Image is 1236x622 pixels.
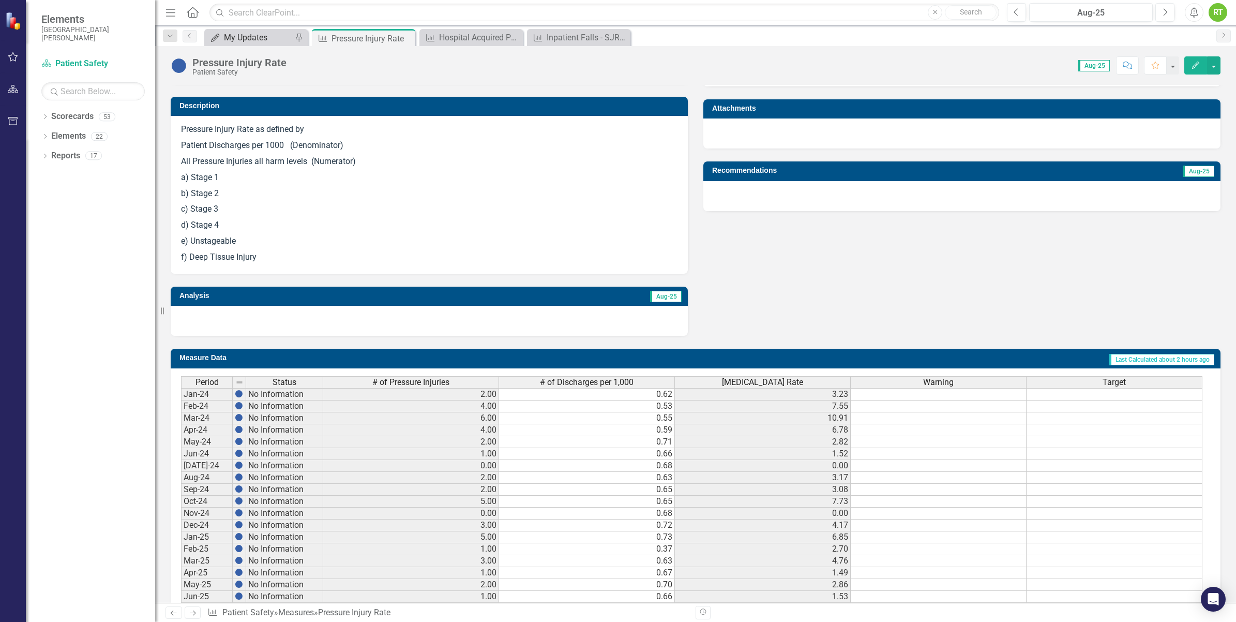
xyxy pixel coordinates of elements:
[439,31,520,44] div: Hospital Acquired Pressure Injury (HAPI)
[181,531,233,543] td: Jan-25
[181,543,233,555] td: Feb-25
[235,497,243,505] img: BgCOk07PiH71IgAAAABJRU5ErkJggg==
[499,508,675,520] td: 0.68
[675,531,851,543] td: 6.85
[51,111,94,123] a: Scorecards
[235,509,243,517] img: BgCOk07PiH71IgAAAABJRU5ErkJggg==
[235,461,243,469] img: BgCOk07PiH71IgAAAABJRU5ErkJggg==
[675,520,851,531] td: 4.17
[246,460,323,472] td: No Information
[222,608,274,617] a: Patient Safety
[323,508,499,520] td: 0.00
[499,531,675,543] td: 0.73
[1078,60,1110,71] span: Aug-25
[499,579,675,591] td: 0.70
[323,484,499,496] td: 2.00
[246,472,323,484] td: No Information
[181,124,677,138] p: Pressure Injury Rate as defined by
[323,401,499,412] td: 4.00
[235,390,243,398] img: BgCOk07PiH71IgAAAABJRU5ErkJggg==
[181,496,233,508] td: Oct-24
[323,436,499,448] td: 2.00
[323,412,499,424] td: 6.00
[675,543,851,555] td: 2.70
[192,68,287,76] div: Patient Safety
[41,13,145,25] span: Elements
[246,555,323,567] td: No Information
[235,425,243,434] img: BgCOk07PiH71IgAAAABJRU5ErkJggg==
[181,217,677,233] p: d) Stage 4
[923,378,954,387] span: Warning
[181,567,233,579] td: Apr-25
[181,186,677,202] p: b) Stage 2
[235,402,243,410] img: BgCOk07PiH71IgAAAABJRU5ErkJggg==
[499,567,675,579] td: 0.67
[224,31,292,44] div: My Updates
[246,448,323,460] td: No Information
[181,520,233,531] td: Dec-24
[960,8,982,16] span: Search
[246,508,323,520] td: No Information
[181,603,233,615] td: [DATE]-25
[499,460,675,472] td: 0.68
[235,413,243,422] img: BgCOk07PiH71IgAAAABJRU5ErkJggg==
[323,388,499,401] td: 2.00
[179,102,683,110] h3: Description
[181,448,233,460] td: Jun-24
[499,401,675,412] td: 0.53
[499,520,675,531] td: 0.72
[675,401,851,412] td: 7.55
[181,436,233,448] td: May-24
[171,57,187,74] img: No Information
[1109,354,1214,365] span: Last Calculated about 2 hours ago
[235,556,243,565] img: BgCOk07PiH71IgAAAABJRU5ErkJggg==
[235,473,243,481] img: BgCOk07PiH71IgAAAABJRU5ErkJggg==
[331,32,413,45] div: Pressure Injury Rate
[192,57,287,68] div: Pressure Injury Rate
[318,608,390,617] div: Pressure Injury Rate
[1103,378,1126,387] span: Target
[246,567,323,579] td: No Information
[278,608,314,617] a: Measures
[712,105,1215,112] h3: Attachments
[540,378,634,387] span: # of Discharges per 1,000
[41,82,145,100] input: Search Below...
[51,130,86,142] a: Elements
[323,579,499,591] td: 2.00
[675,555,851,567] td: 4.76
[1033,7,1149,19] div: Aug-25
[323,603,499,615] td: 3.00
[722,378,803,387] span: [MEDICAL_DATA] Rate
[246,591,323,603] td: No Information
[235,532,243,541] img: BgCOk07PiH71IgAAAABJRU5ErkJggg==
[499,484,675,496] td: 0.65
[499,555,675,567] td: 0.63
[181,170,677,186] p: a) Stage 1
[323,424,499,436] td: 4.00
[246,388,323,401] td: No Information
[179,292,420,300] h3: Analysis
[181,508,233,520] td: Nov-24
[235,437,243,446] img: BgCOk07PiH71IgAAAABJRU5ErkJggg==
[323,591,499,603] td: 1.00
[650,291,682,302] span: Aug-25
[530,31,628,44] a: Inpatient Falls - SJRMC
[181,555,233,567] td: Mar-25
[246,531,323,543] td: No Information
[372,378,449,387] span: # of Pressure Injuries
[181,579,233,591] td: May-25
[235,592,243,600] img: BgCOk07PiH71IgAAAABJRU5ErkJggg==
[181,412,233,424] td: Mar-24
[246,543,323,555] td: No Information
[235,449,243,457] img: BgCOk07PiH71IgAAAABJRU5ErkJggg==
[181,424,233,436] td: Apr-24
[181,249,677,263] p: f) Deep Tissue Injury
[323,543,499,555] td: 1.00
[712,167,1047,174] h3: Recommendations
[181,388,233,401] td: Jan-24
[246,412,323,424] td: No Information
[51,150,80,162] a: Reports
[195,378,219,387] span: Period
[235,521,243,529] img: BgCOk07PiH71IgAAAABJRU5ErkJggg==
[499,448,675,460] td: 0.66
